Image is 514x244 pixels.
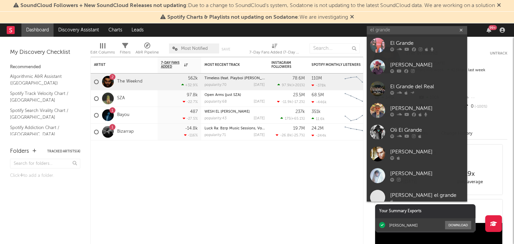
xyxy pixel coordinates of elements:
[254,83,265,87] div: [DATE]
[120,48,131,56] div: Filters
[204,133,226,137] div: popularity: 71
[390,192,464,200] div: [PERSON_NAME] el grande
[474,105,487,109] span: -100 %
[90,40,115,59] div: Edit Columns
[254,100,265,104] div: [DATE]
[445,221,471,229] button: Download
[312,76,322,81] div: 110M
[271,61,295,69] div: Instagram Followers
[181,83,198,87] div: +32.9 %
[222,47,230,51] button: Save
[367,26,467,34] input: Search for artists
[94,63,144,67] div: Artist
[167,15,298,20] span: Spotify Charts & Playlists not updating on Sodatone
[204,110,250,114] a: WESH EL [PERSON_NAME]
[439,170,501,178] div: 19 x
[292,134,304,137] span: -25.7 %
[342,74,372,90] svg: Chart title
[312,133,326,138] div: -244k
[204,127,269,130] a: Luck Ra: Bzrp Music Sessions, Vol. 61
[20,3,495,8] span: : Due to a change to SoundCloud's system, Sodatone is not updating to the latest SoundCloud data....
[204,93,241,97] a: Open Arms (just SZA)
[188,76,198,81] div: 562k
[280,134,291,137] span: -26.8k
[204,100,227,104] div: popularity: 68
[190,110,198,114] div: 487
[293,100,304,104] span: -17.2 %
[184,133,198,137] div: -116 %
[342,124,372,140] svg: Chart title
[10,147,29,155] div: Folders
[390,39,464,47] div: El Grande
[117,96,125,101] a: SZA
[277,100,305,104] div: ( )
[295,110,305,114] div: 237k
[161,61,182,69] span: 7-Day Fans Added
[367,165,467,187] a: [PERSON_NAME]
[312,100,327,104] div: -446k
[487,27,491,33] button: 99+
[292,76,305,81] div: 78.6M
[390,148,464,156] div: [PERSON_NAME]
[204,63,255,67] div: Most Recent Track
[204,110,265,114] div: WESH EL BAHR
[280,116,305,121] div: ( )
[21,23,54,37] a: Dashboard
[10,73,74,87] a: Algorithmic A&R Assistant ([GEOGRAPHIC_DATA])
[183,116,198,121] div: -27.5 %
[312,63,362,67] div: Spotify Monthly Listeners
[183,100,198,104] div: -22.7 %
[390,61,464,69] div: [PERSON_NAME]
[10,107,74,121] a: Spotify Search Virality Chart / [GEOGRAPHIC_DATA]
[390,105,464,113] div: [PERSON_NAME]
[10,63,80,71] div: Recommended
[167,15,348,20] span: : We are investigating
[312,110,321,114] div: 351k
[281,100,292,104] span: -11.9k
[249,40,299,59] div: 7-Day Fans Added (7-Day Fans Added)
[204,83,227,87] div: popularity: 70
[367,78,467,100] a: El Grande del Real
[254,133,265,137] div: [DATE]
[291,117,304,121] span: +65.1 %
[204,117,227,120] div: popularity: 43
[285,117,290,121] span: 175
[10,159,80,168] input: Search for folders...
[293,126,305,131] div: 19.7M
[117,79,143,85] a: The Weeknd
[249,48,299,56] div: 7-Day Fans Added (7-Day Fans Added)
[10,172,80,180] div: Click to add a folder.
[390,126,464,134] div: Oli El Grande
[312,126,324,131] div: 24.2M
[10,48,80,56] div: My Discovery Checklist
[367,100,467,121] a: [PERSON_NAME]
[367,121,467,143] a: Oli El Grande
[54,23,104,37] a: Discovery Assistant
[136,48,159,56] div: A&R Pipeline
[342,107,372,124] svg: Chart title
[389,223,418,228] div: [PERSON_NAME]
[10,124,74,138] a: Spotify Addiction Chart / [GEOGRAPHIC_DATA]
[104,23,127,37] a: Charts
[47,150,80,153] button: Tracked Artists(4)
[204,77,307,80] a: Timeless (feat. Playboi [PERSON_NAME] & Doechii) - Remix
[90,48,115,56] div: Edit Columns
[312,83,326,88] div: -378k
[20,3,186,8] span: SoundCloud Followers + New SoundCloud Releases not updating
[187,93,198,97] div: 97.8k
[276,133,305,137] div: ( )
[497,3,501,8] span: Dismiss
[342,90,372,107] svg: Chart title
[310,43,360,53] input: Search...
[367,187,467,208] a: [PERSON_NAME] el grande
[490,50,507,57] button: Untrack
[181,46,208,51] span: Most Notified
[390,170,464,178] div: [PERSON_NAME]
[204,77,265,80] div: Timeless (feat. Playboi Carti & Doechii) - Remix
[350,15,354,20] span: Dismiss
[312,117,325,121] div: 11.6k
[185,126,198,131] div: -14.8k
[293,93,305,97] div: 23.5M
[489,25,497,30] div: 99 +
[463,94,507,102] div: --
